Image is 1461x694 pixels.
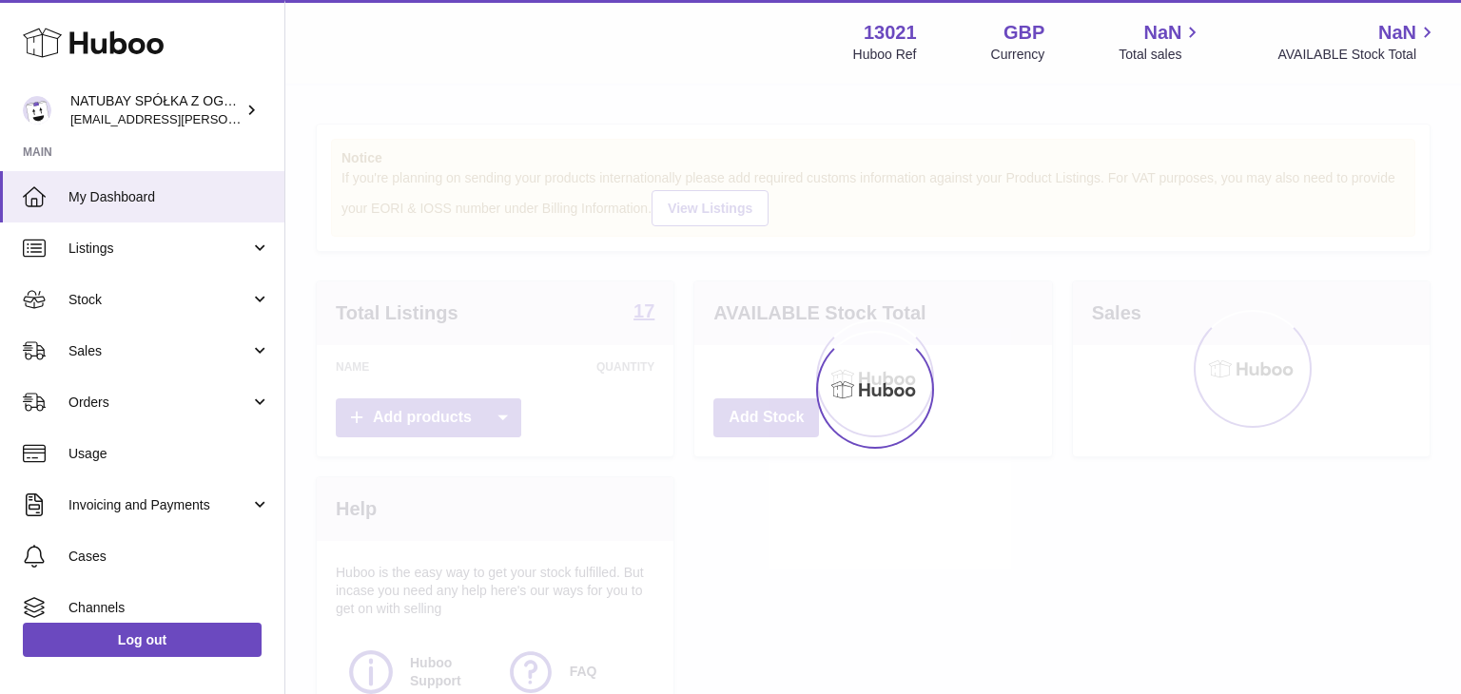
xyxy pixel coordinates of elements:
[1119,46,1203,64] span: Total sales
[1003,20,1044,46] strong: GBP
[1119,20,1203,64] a: NaN Total sales
[70,111,381,126] span: [EMAIL_ADDRESS][PERSON_NAME][DOMAIN_NAME]
[68,240,250,258] span: Listings
[1378,20,1416,46] span: NaN
[23,623,262,657] a: Log out
[991,46,1045,64] div: Currency
[68,394,250,412] span: Orders
[1143,20,1181,46] span: NaN
[68,188,270,206] span: My Dashboard
[23,96,51,125] img: kacper.antkowski@natubay.pl
[1277,46,1438,64] span: AVAILABLE Stock Total
[853,46,917,64] div: Huboo Ref
[70,92,242,128] div: NATUBAY SPÓŁKA Z OGRANICZONĄ ODPOWIEDZIALNOŚCIĄ
[68,445,270,463] span: Usage
[68,496,250,514] span: Invoicing and Payments
[68,342,250,360] span: Sales
[1277,20,1438,64] a: NaN AVAILABLE Stock Total
[68,548,270,566] span: Cases
[68,599,270,617] span: Channels
[864,20,917,46] strong: 13021
[68,291,250,309] span: Stock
